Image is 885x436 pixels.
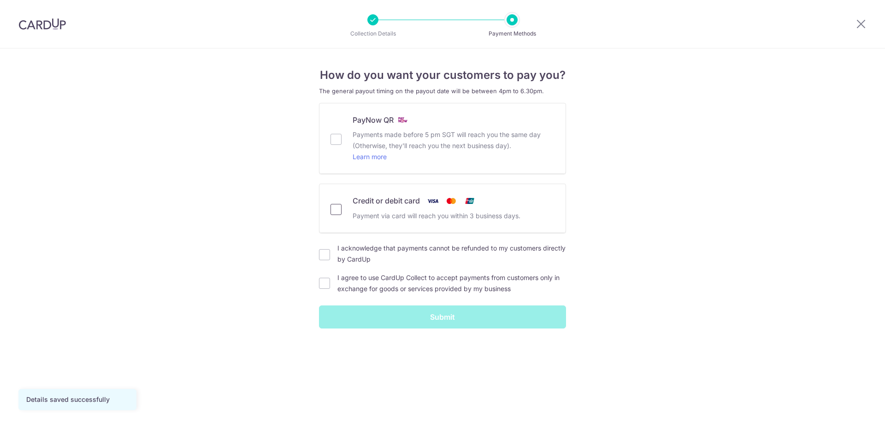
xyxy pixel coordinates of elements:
p: Payment via card will reach you within 3 business days. [353,210,555,221]
img: CardUp [18,18,66,30]
label: I acknowledge that payments cannot be refunded to my customers directly by CardUp [337,243,566,265]
p: Payments made before 5 pm SGT will reach you the same day (Otherwise, they'll reach you the next ... [353,129,555,162]
span: The general payout timing on the payout date will be between 4pm to 6.30pm. [319,87,566,96]
img: Mastercard [442,195,460,207]
div: PayNow QR PayNow Payments made before 5 pm SGT will reach you the same day (Otherwise, they'll re... [330,114,555,162]
img: Visa [424,195,442,207]
div: Credit or debit card Visa Mastercard Union Pay Payment via card will reach you within 3 business ... [330,195,555,221]
label: I agree to use CardUp Collect to accept payments from customers only in exchange for goods or ser... [337,272,566,294]
div: Details saved successfully [26,395,129,404]
h4: How do you want your customers to pay you? [319,67,566,84]
img: Union Pay [460,195,479,207]
p: Payment Methods [478,29,546,38]
p: Credit or debit card [353,195,420,207]
a: Learn more [353,153,387,161]
img: PayNow [397,114,408,125]
p: Collection Details [339,29,407,38]
p: PayNow QR [353,114,394,125]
